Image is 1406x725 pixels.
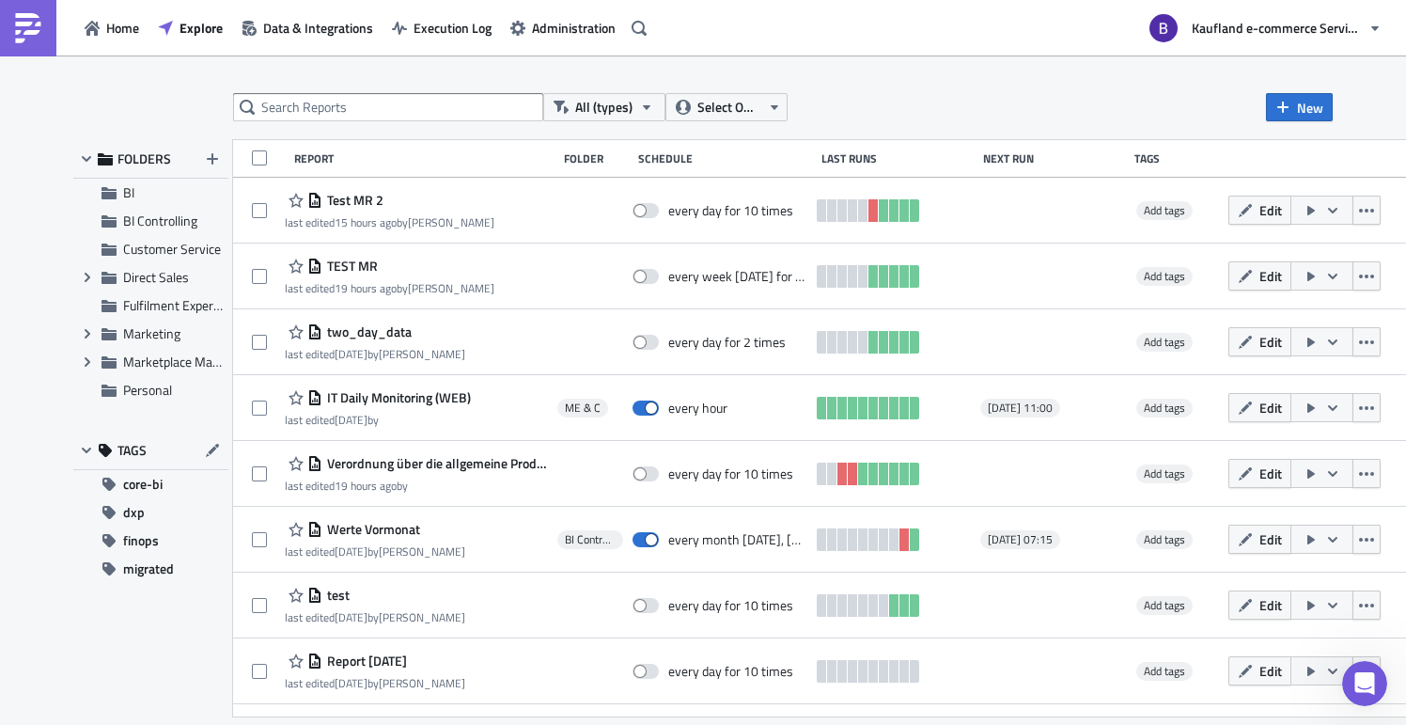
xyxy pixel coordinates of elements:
span: Home [41,599,84,612]
h2: Read our Docs [39,426,337,446]
button: Home [75,13,148,42]
span: Customer Service [123,239,221,259]
span: Report 2025-08-27 [322,653,407,670]
p: Hi Bharti 👋 [38,134,338,165]
div: every day for 10 times [668,202,793,219]
div: We typically reply in under 30 minutes [39,365,314,385]
div: every day for 10 times [668,597,793,614]
span: BI Controlling [565,532,616,547]
button: Select Owner [665,93,788,121]
div: last edited by [285,413,471,427]
button: Edit [1228,393,1291,422]
a: Administration [501,13,625,42]
div: Profile image for ŁukaszHello Bharti, it is limitation coming from Tableau REST API: [URL][DOMAIN... [20,249,356,319]
div: last edited by [PERSON_NAME] [285,281,494,295]
time: 2025-09-03T17:09:23Z [335,345,367,363]
div: every day for 10 times [668,663,793,680]
span: Add tags [1144,530,1185,548]
span: Edit [1259,661,1282,681]
a: Execution Log [383,13,501,42]
div: last edited by [PERSON_NAME] [285,610,465,624]
span: finops [123,527,159,555]
div: last edited by [PERSON_NAME] [285,676,465,690]
button: Explore [148,13,232,42]
button: Data & Integrations [232,13,383,42]
span: All (types) [575,97,633,118]
div: Report [294,151,555,165]
span: Kaufland e-commerce Services GmbH & Co. KG [1192,18,1361,38]
span: Add tags [1136,267,1193,286]
span: Explore [180,18,223,38]
button: New [1266,93,1333,121]
iframe: Intercom live chat [1342,661,1387,706]
span: Execution Log [414,18,492,38]
button: core-bi [73,470,228,498]
time: 2025-09-02T13:40:07Z [335,543,367,560]
button: Edit [1228,327,1291,356]
span: Add tags [1136,201,1193,220]
button: Edit [1228,656,1291,686]
button: Edit [1228,459,1291,488]
span: Add tags [1144,333,1185,351]
button: Edit [1228,525,1291,554]
span: Personal [123,380,172,400]
span: Add tags [1144,399,1185,417]
h2: Book a demo [39,540,337,560]
span: Add tags [1136,662,1193,681]
time: 2025-09-04T13:36:58Z [335,279,397,297]
div: every hour [668,400,727,417]
span: Administration [532,18,616,38]
span: Edit [1259,200,1282,220]
span: Home [106,18,139,38]
img: logo [38,37,199,64]
span: Add tags [1144,662,1185,680]
div: Last Runs [821,151,974,165]
span: Add tags [1144,201,1185,219]
div: Recent message [39,237,337,257]
div: last edited by [PERSON_NAME] [285,347,465,361]
span: Edit [1259,595,1282,615]
span: Select Owner [697,97,760,118]
span: Add tags [1136,530,1193,549]
span: Edit [1259,398,1282,418]
span: Edit [1259,464,1282,483]
span: Add tags [1144,267,1185,285]
div: last edited by [PERSON_NAME] [285,215,494,229]
span: New [1297,98,1323,118]
div: Recent messageProfile image for ŁukaszHello Bharti, it is limitation coming from Tableau REST API... [19,221,357,320]
div: Schedule [638,151,812,165]
button: finops [73,527,228,555]
p: How can we help? [38,165,338,197]
span: Add tags [1136,399,1193,418]
button: migrated [73,555,228,583]
span: Test MR 2 [322,192,383,209]
button: Help [251,552,376,627]
img: Avatar [1148,12,1179,44]
div: Check our Documentation [39,481,337,500]
time: 2025-08-29T13:21:36Z [335,608,367,626]
span: Marketing [123,323,180,343]
img: Profile image for Zsolt [237,30,274,68]
div: Close [323,30,357,64]
time: 2025-09-04T13:24:57Z [335,477,397,495]
span: ME & C [565,401,601,416]
span: FOLDERS [117,150,171,167]
button: dxp [73,498,228,527]
div: every day for 2 times [668,334,786,351]
span: BI [123,182,134,202]
span: IT Daily Monitoring (WEB) [322,389,471,406]
img: Profile image for Łukasz [39,265,76,303]
div: Send us a message [39,345,314,365]
span: Marketplace Management [123,352,270,371]
span: core-bi [123,470,163,498]
span: Messages [156,599,221,612]
span: Add tags [1136,596,1193,615]
div: [PERSON_NAME] [84,284,193,304]
time: 2025-08-27T12:33:36Z [335,674,367,692]
span: migrated [123,555,174,583]
span: BI Controlling [123,211,197,230]
input: Search Reports [233,93,543,121]
span: Hello Bharti, it is limitation coming from Tableau REST API: [URL][DOMAIN_NAME] If a crosstab is ... [84,266,1395,281]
